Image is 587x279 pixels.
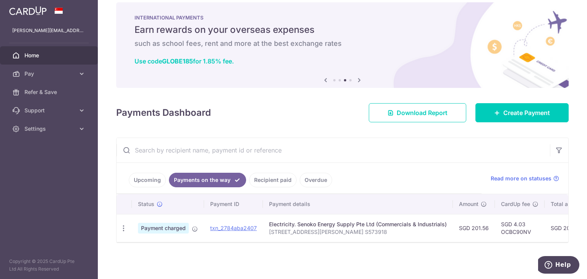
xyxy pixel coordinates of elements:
span: Settings [24,125,75,133]
span: Status [138,200,154,208]
b: GLOBE185 [162,57,193,65]
a: Payments on the way [169,173,246,187]
span: Refer & Save [24,88,75,96]
span: Payment charged [138,223,189,234]
a: Use codeGLOBE185for 1.85% fee. [135,57,234,65]
h6: such as school fees, rent and more at the best exchange rates [135,39,550,48]
span: Download Report [397,108,448,117]
a: Create Payment [475,103,569,122]
a: Upcoming [129,173,166,187]
span: Create Payment [503,108,550,117]
p: [PERSON_NAME][EMAIL_ADDRESS][PERSON_NAME][DOMAIN_NAME] [12,27,86,34]
h5: Earn rewards on your overseas expenses [135,24,550,36]
span: CardUp fee [501,200,530,208]
a: Recipient paid [249,173,297,187]
a: Download Report [369,103,466,122]
a: Overdue [300,173,332,187]
iframe: Opens a widget where you can find more information [538,256,579,275]
span: Total amt. [551,200,576,208]
td: SGD 4.03 OCBC90NV [495,214,545,242]
th: Payment ID [204,194,263,214]
span: Amount [459,200,478,208]
th: Payment details [263,194,453,214]
span: Home [24,52,75,59]
img: International Payment Banner [116,2,569,88]
img: CardUp [9,6,47,15]
a: txn_2784aba2407 [210,225,257,231]
div: Electricity. Senoko Energy Supply Pte Ltd (Commercials & Industrials) [269,221,447,228]
p: INTERNATIONAL PAYMENTS [135,15,550,21]
td: SGD 201.56 [453,214,495,242]
span: Support [24,107,75,114]
span: Pay [24,70,75,78]
a: Read more on statuses [491,175,559,182]
input: Search by recipient name, payment id or reference [117,138,550,162]
span: Read more on statuses [491,175,551,182]
p: [STREET_ADDRESS][PERSON_NAME] S573918 [269,228,447,236]
h4: Payments Dashboard [116,106,211,120]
